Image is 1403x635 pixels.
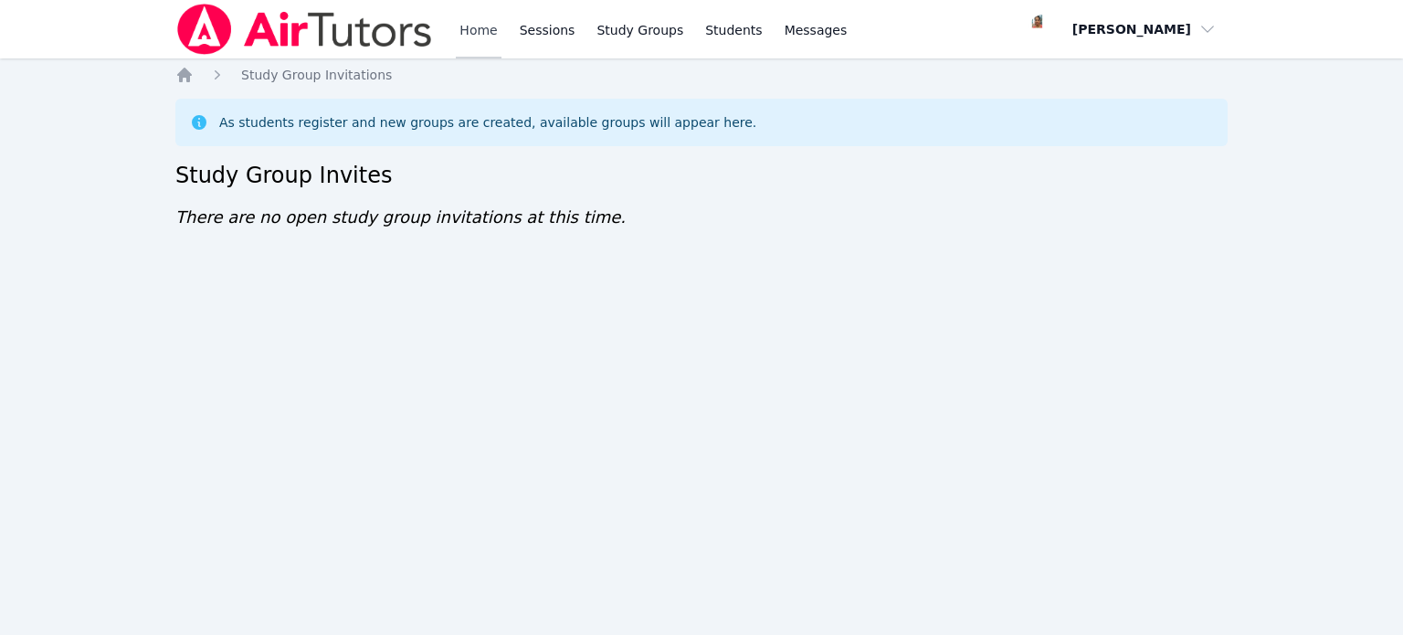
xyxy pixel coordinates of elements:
[175,161,1228,190] h2: Study Group Invites
[219,113,756,132] div: As students register and new groups are created, available groups will appear here.
[241,66,392,84] a: Study Group Invitations
[241,68,392,82] span: Study Group Invitations
[175,66,1228,84] nav: Breadcrumb
[175,207,626,227] span: There are no open study group invitations at this time.
[175,4,434,55] img: Air Tutors
[785,21,848,39] span: Messages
